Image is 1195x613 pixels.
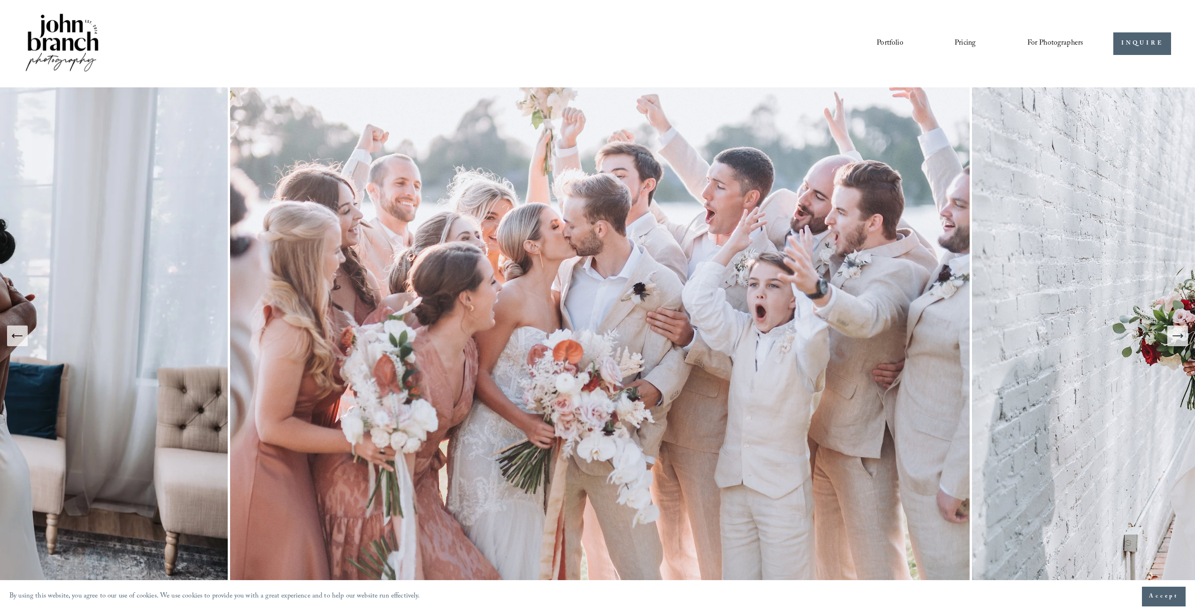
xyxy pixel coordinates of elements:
a: Portfolio [877,36,903,52]
p: By using this website, you agree to our use of cookies. We use cookies to provide you with a grea... [9,590,420,604]
a: INQUIRE [1113,32,1171,55]
button: Accept [1142,587,1186,606]
a: Pricing [955,36,976,52]
span: Accept [1149,592,1179,601]
img: John Branch IV Photography [24,12,100,75]
img: A wedding party celebrating outdoors, featuring a bride and groom kissing amidst cheering bridesm... [228,87,972,584]
a: folder dropdown [1027,36,1084,52]
button: Previous Slide [7,326,28,346]
span: For Photographers [1027,36,1084,51]
button: Next Slide [1167,326,1188,346]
